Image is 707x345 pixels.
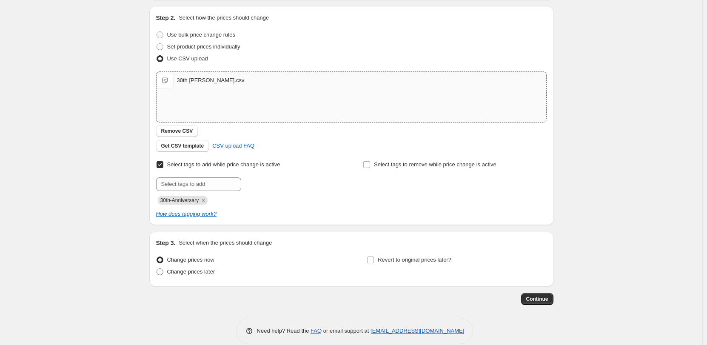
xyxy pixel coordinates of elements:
[207,139,259,153] a: CSV upload FAQ
[322,328,371,334] span: or email support at
[257,328,311,334] span: Need help? Read the
[161,143,204,149] span: Get CSV template
[167,55,208,62] span: Use CSV upload
[167,257,214,263] span: Change prices now
[156,239,176,247] h2: Step 3.
[160,197,199,203] span: 30th-Anniversary
[526,296,548,302] span: Continue
[156,177,241,191] input: Select tags to add
[371,328,464,334] a: [EMAIL_ADDRESS][DOMAIN_NAME]
[167,161,280,168] span: Select tags to add while price change is active
[156,211,217,217] a: How does tagging work?
[374,161,496,168] span: Select tags to remove while price change is active
[167,31,235,38] span: Use bulk price change rules
[378,257,451,263] span: Revert to original prices later?
[200,197,207,204] button: Remove 30th-Anniversary
[156,140,209,152] button: Get CSV template
[212,142,254,150] span: CSV upload FAQ
[311,328,322,334] a: FAQ
[156,125,198,137] button: Remove CSV
[177,76,245,85] div: 30th [PERSON_NAME].csv
[167,43,240,50] span: Set product prices individually
[161,128,193,134] span: Remove CSV
[521,293,553,305] button: Continue
[179,14,269,22] p: Select how the prices should change
[167,268,215,275] span: Change prices later
[156,14,176,22] h2: Step 2.
[179,239,272,247] p: Select when the prices should change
